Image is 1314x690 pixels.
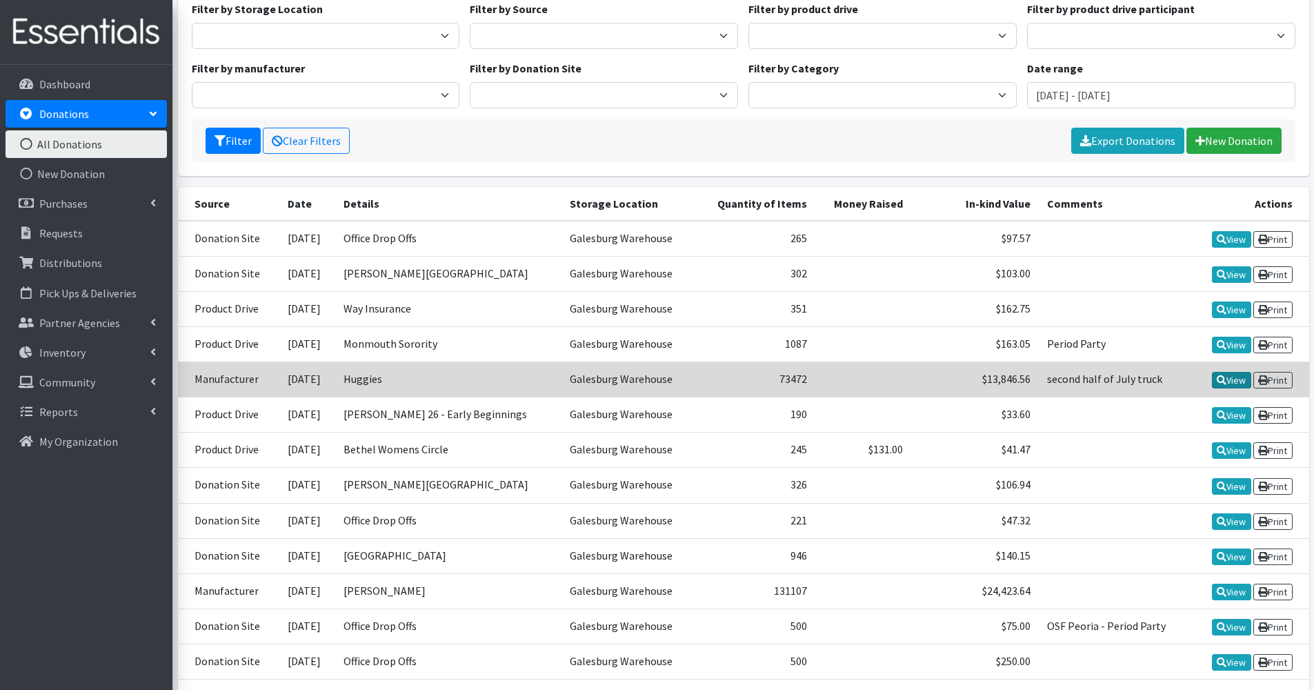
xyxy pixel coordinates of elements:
[911,468,1038,503] td: $106.94
[335,433,561,468] td: Bethel Womens Circle
[178,573,279,609] td: Manufacturer
[39,77,90,91] p: Dashboard
[911,221,1038,257] td: $97.57
[561,503,696,538] td: Galesburg Warehouse
[1253,337,1293,353] a: Print
[279,538,335,573] td: [DATE]
[561,644,696,679] td: Galesburg Warehouse
[1253,478,1293,495] a: Print
[178,538,279,573] td: Donation Site
[6,160,167,188] a: New Donation
[206,128,261,154] button: Filter
[561,573,696,609] td: Galesburg Warehouse
[1027,82,1295,108] input: January 1, 2011 - December 31, 2011
[561,187,696,221] th: Storage Location
[263,128,350,154] a: Clear Filters
[561,362,696,397] td: Galesburg Warehouse
[279,362,335,397] td: [DATE]
[6,70,167,98] a: Dashboard
[911,326,1038,362] td: $163.05
[1212,654,1251,671] a: View
[561,609,696,644] td: Galesburg Warehouse
[335,291,561,326] td: Way Insurance
[178,187,279,221] th: Source
[279,433,335,468] td: [DATE]
[178,644,279,679] td: Donation Site
[178,609,279,644] td: Donation Site
[1212,337,1251,353] a: View
[696,362,815,397] td: 73472
[696,433,815,468] td: 245
[39,405,78,419] p: Reports
[696,468,815,503] td: 326
[39,226,83,240] p: Requests
[6,249,167,277] a: Distributions
[1212,513,1251,530] a: View
[6,309,167,337] a: Partner Agencies
[470,60,581,77] label: Filter by Donation Site
[279,573,335,609] td: [DATE]
[470,1,548,17] label: Filter by Source
[178,468,279,503] td: Donation Site
[279,221,335,257] td: [DATE]
[279,644,335,679] td: [DATE]
[279,397,335,433] td: [DATE]
[696,221,815,257] td: 265
[1253,442,1293,459] a: Print
[6,219,167,247] a: Requests
[748,1,858,17] label: Filter by product drive
[561,291,696,326] td: Galesburg Warehouse
[696,291,815,326] td: 351
[1186,128,1282,154] a: New Donation
[6,428,167,455] a: My Organization
[1212,442,1251,459] a: View
[279,503,335,538] td: [DATE]
[561,433,696,468] td: Galesburg Warehouse
[1212,619,1251,635] a: View
[911,538,1038,573] td: $140.15
[911,362,1038,397] td: $13,846.56
[815,433,911,468] td: $131.00
[815,187,911,221] th: Money Raised
[1212,584,1251,600] a: View
[6,339,167,366] a: Inventory
[335,326,561,362] td: Monmouth Sorority
[39,256,102,270] p: Distributions
[1253,407,1293,424] a: Print
[1039,609,1191,644] td: OSF Peoria - Period Party
[696,503,815,538] td: 221
[1212,549,1251,565] a: View
[39,346,86,359] p: Inventory
[6,398,167,426] a: Reports
[1071,128,1184,154] a: Export Donations
[279,326,335,362] td: [DATE]
[335,503,561,538] td: Office Drop Offs
[178,362,279,397] td: Manufacturer
[696,187,815,221] th: Quantity of Items
[911,256,1038,291] td: $103.00
[1212,478,1251,495] a: View
[1039,326,1191,362] td: Period Party
[1253,231,1293,248] a: Print
[911,644,1038,679] td: $250.00
[748,60,839,77] label: Filter by Category
[1253,619,1293,635] a: Print
[192,1,323,17] label: Filter by Storage Location
[911,609,1038,644] td: $75.00
[1039,362,1191,397] td: second half of July truck
[178,397,279,433] td: Product Drive
[335,609,561,644] td: Office Drop Offs
[1253,302,1293,318] a: Print
[911,503,1038,538] td: $47.32
[1253,549,1293,565] a: Print
[178,256,279,291] td: Donation Site
[335,256,561,291] td: [PERSON_NAME][GEOGRAPHIC_DATA]
[1039,187,1191,221] th: Comments
[911,187,1038,221] th: In-kind Value
[6,130,167,158] a: All Donations
[561,538,696,573] td: Galesburg Warehouse
[561,397,696,433] td: Galesburg Warehouse
[192,60,305,77] label: Filter by manufacturer
[6,279,167,307] a: Pick Ups & Deliveries
[6,190,167,217] a: Purchases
